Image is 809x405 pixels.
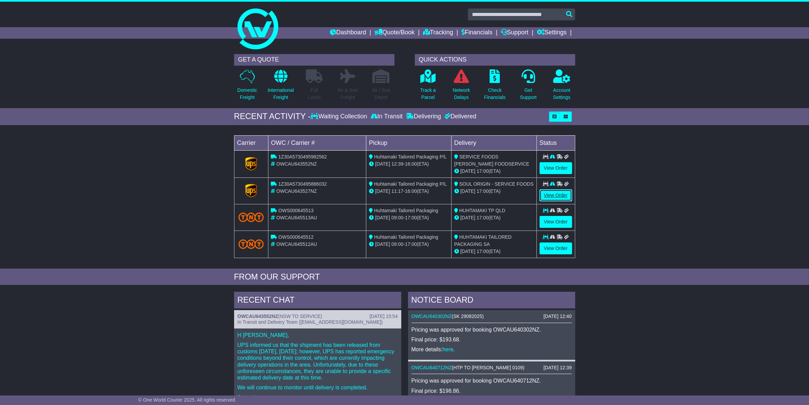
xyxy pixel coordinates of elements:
[369,214,449,221] div: - (ETA)
[369,113,404,120] div: In Transit
[234,112,311,121] div: RECENT ACTIVITY -
[237,87,257,101] p: Domestic Freight
[278,234,314,240] span: OWS000645512
[268,87,294,101] p: International Freight
[234,272,575,282] div: FROM OUR SUPPORT
[537,135,575,150] td: Status
[540,242,572,254] a: View Order
[405,188,417,194] span: 16:00
[453,314,482,319] span: SK 29082025
[330,27,366,39] a: Dashboard
[459,181,534,187] span: SOUL ORIGIN - SERVICE FOODS
[540,216,572,228] a: View Order
[454,168,534,175] div: (ETA)
[415,54,575,66] div: QUICK ACTIONS
[411,377,572,384] p: Pricing was approved for booking OWCAU640712NZ.
[391,215,403,220] span: 09:00
[238,314,398,319] div: ( )
[484,69,506,105] a: CheckFinancials
[411,336,572,343] p: Final price: $193.68.
[306,87,323,101] p: Full Loads
[460,168,475,174] span: [DATE]
[540,162,572,174] a: View Order
[374,234,438,240] span: Huhtamaki Tailored Packaging
[453,365,523,370] span: HTP TO [PERSON_NAME] 0109
[375,188,390,194] span: [DATE]
[311,113,369,120] div: Waiting Collection
[420,69,436,105] a: Track aParcel
[369,188,449,195] div: - (ETA)
[543,365,571,371] div: [DATE] 12:39
[278,181,327,187] span: 1Z30A5730495886032
[245,184,257,198] img: GetCarrierServiceLogo
[454,188,534,195] div: (ETA)
[278,208,314,213] span: OWS000645513
[276,215,317,220] span: OWCAU645513AU
[477,215,489,220] span: 17:00
[369,314,398,319] div: [DATE] 15:54
[405,161,417,167] span: 16:00
[404,113,443,120] div: Delivering
[375,215,390,220] span: [DATE]
[245,157,257,171] img: GetCarrierServiceLogo
[374,27,415,39] a: Quote/Book
[484,87,506,101] p: Check Financials
[460,249,475,254] span: [DATE]
[501,27,528,39] a: Support
[405,215,417,220] span: 17:00
[423,27,453,39] a: Tracking
[405,241,417,247] span: 17:00
[553,69,571,105] a: AccountSettings
[477,168,489,174] span: 17:00
[411,314,452,319] a: OWCAU640302NZ
[278,154,327,159] span: 1Z30A5730495982562
[543,314,571,319] div: [DATE] 12:40
[520,69,537,105] a: GetSupport
[459,208,505,213] span: HUHTAMAKI TP QLD
[537,27,567,39] a: Settings
[411,346,572,353] p: More details: .
[460,188,475,194] span: [DATE]
[238,314,278,319] a: OWCAU643552NZ
[451,135,537,150] td: Delivery
[267,69,294,105] a: InternationalFreight
[268,135,366,150] td: OWC / Carrier #
[276,188,317,194] span: OWCAU643527NZ
[411,365,452,370] a: OWCAU640712NZ
[280,314,321,319] span: NSW TO SERVICE
[234,292,401,310] div: RECENT CHAT
[366,135,452,150] td: Pickup
[374,181,447,187] span: Huhtamaki Tailored Packaging P/L
[372,87,390,101] p: Air / Sea Depot
[420,87,436,101] p: Track a Parcel
[375,161,390,167] span: [DATE]
[443,113,476,120] div: Delivered
[553,87,570,101] p: Account Settings
[461,27,492,39] a: Financials
[453,87,470,101] p: Network Delays
[375,241,390,247] span: [DATE]
[391,188,403,194] span: 11:17
[411,314,572,319] div: ( )
[369,161,449,168] div: - (ETA)
[238,319,383,325] span: In Transit and Delivery Team ([EMAIL_ADDRESS][DOMAIN_NAME])
[391,161,403,167] span: 12:39
[138,397,236,403] span: © One World Courier 2025. All rights reserved.
[452,69,470,105] a: NetworkDelays
[411,326,572,333] p: Pricing was approved for booking OWCAU640302NZ.
[408,292,575,310] div: NOTICE BOARD
[238,384,398,391] p: We will continue to monitor until delivery is completed.
[454,234,512,247] span: HUHTAMAKI TAILORED PACKAGING SA
[239,213,264,222] img: TNT_Domestic.png
[238,342,398,381] p: UPS informed us that the shipment has been released from customs [DATE], [DATE]; however, UPS has...
[460,215,475,220] span: [DATE]
[477,249,489,254] span: 17:00
[374,208,438,213] span: Huhtamaki Tailored Packaging
[369,241,449,248] div: - (ETA)
[442,347,453,352] a: here
[234,54,394,66] div: GET A QUOTE
[276,161,317,167] span: OWCAU643552NZ
[411,365,572,371] div: ( )
[477,188,489,194] span: 17:00
[338,87,358,101] p: Air & Sea Freight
